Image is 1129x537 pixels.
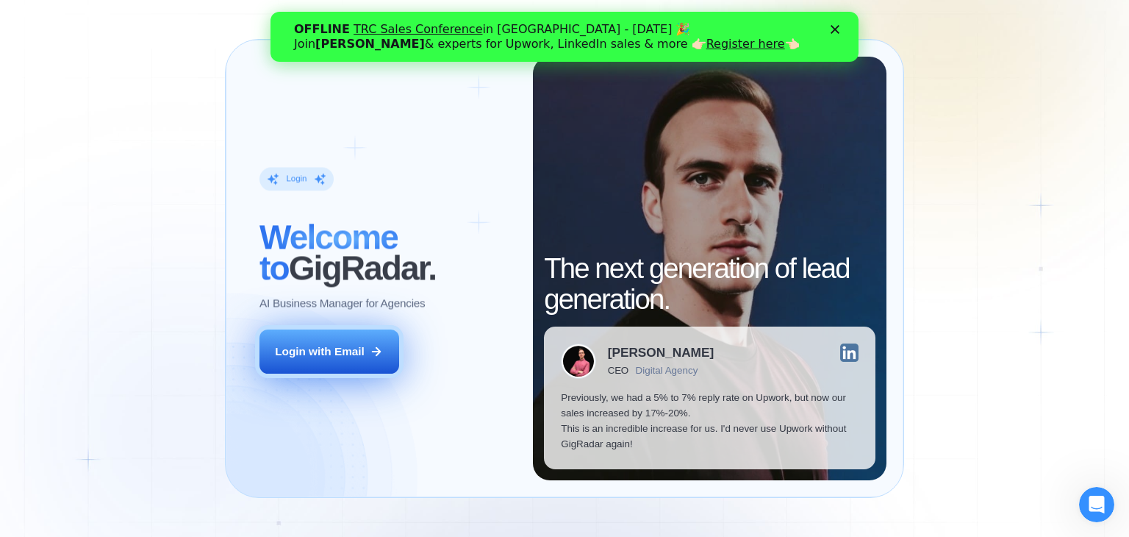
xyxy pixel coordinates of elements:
[259,330,399,374] button: Login with Email
[608,365,628,376] div: CEO
[1079,487,1114,522] iframe: Intercom live chat
[286,174,307,185] div: Login
[608,346,714,359] div: [PERSON_NAME]
[636,365,698,376] div: Digital Agency
[259,218,398,288] span: Welcome to
[259,222,516,284] h2: ‍ GigRadar.
[275,344,365,359] div: Login with Email
[270,12,859,62] iframe: Intercom live chat баннер
[544,253,875,315] h2: The next generation of lead generation.
[259,296,425,311] p: AI Business Manager for Agencies
[436,25,515,39] a: Register here
[560,13,575,22] div: Закрыть
[561,390,859,452] p: Previously, we had a 5% to 7% reply rate on Upwork, but now our sales increased by 17%-20%. This ...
